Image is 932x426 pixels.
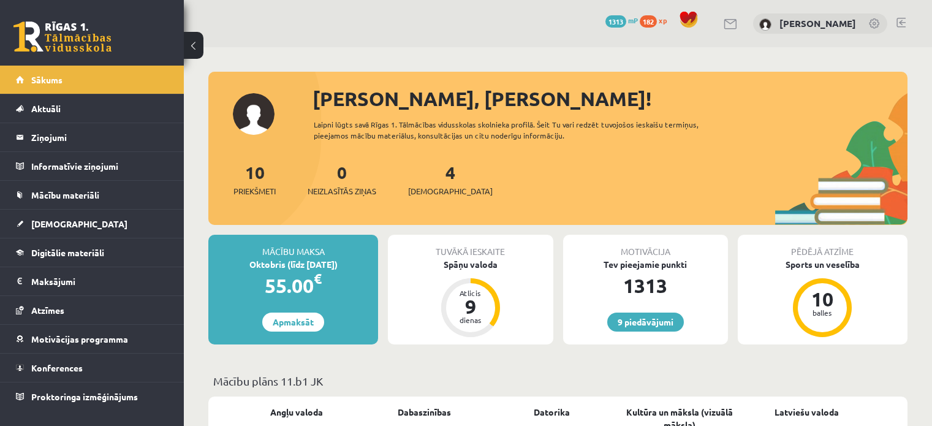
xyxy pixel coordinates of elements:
[233,185,276,197] span: Priekšmeti
[233,161,276,197] a: 10Priekšmeti
[775,406,839,419] a: Latviešu valoda
[31,333,128,344] span: Motivācijas programma
[16,181,169,209] a: Mācību materiāli
[605,15,626,28] span: 1313
[13,21,112,52] a: Rīgas 1. Tālmācības vidusskola
[738,258,907,339] a: Sports un veselība 10 balles
[804,289,841,309] div: 10
[16,267,169,295] a: Maksājumi
[738,235,907,258] div: Pēdējā atzīme
[31,391,138,402] span: Proktoringa izmēģinājums
[308,161,376,197] a: 0Neizlasītās ziņas
[738,258,907,271] div: Sports un veselība
[31,218,127,229] span: [DEMOGRAPHIC_DATA]
[16,94,169,123] a: Aktuāli
[534,406,570,419] a: Datorika
[16,354,169,382] a: Konferences
[452,316,489,324] div: dienas
[605,15,638,25] a: 1313 mP
[16,123,169,151] a: Ziņojumi
[640,15,657,28] span: 182
[31,267,169,295] legend: Maksājumi
[262,313,324,332] a: Apmaksāt
[388,235,553,258] div: Tuvākā ieskaite
[31,362,83,373] span: Konferences
[16,210,169,238] a: [DEMOGRAPHIC_DATA]
[408,161,493,197] a: 4[DEMOGRAPHIC_DATA]
[31,247,104,258] span: Digitālie materiāli
[804,309,841,316] div: balles
[208,258,378,271] div: Oktobris (līdz [DATE])
[31,103,61,114] span: Aktuāli
[388,258,553,339] a: Spāņu valoda Atlicis 9 dienas
[31,189,99,200] span: Mācību materiāli
[31,123,169,151] legend: Ziņojumi
[308,185,376,197] span: Neizlasītās ziņas
[213,373,903,389] p: Mācību plāns 11.b1 JK
[16,325,169,353] a: Motivācijas programma
[16,66,169,94] a: Sākums
[659,15,667,25] span: xp
[314,119,733,141] div: Laipni lūgts savā Rīgas 1. Tālmācības vidusskolas skolnieka profilā. Šeit Tu vari redzēt tuvojošo...
[31,74,63,85] span: Sākums
[563,258,728,271] div: Tev pieejamie punkti
[563,235,728,258] div: Motivācija
[16,382,169,411] a: Proktoringa izmēģinājums
[628,15,638,25] span: mP
[16,296,169,324] a: Atzīmes
[208,271,378,300] div: 55.00
[314,270,322,287] span: €
[607,313,684,332] a: 9 piedāvājumi
[16,238,169,267] a: Digitālie materiāli
[640,15,673,25] a: 182 xp
[31,152,169,180] legend: Informatīvie ziņojumi
[31,305,64,316] span: Atzīmes
[779,17,856,29] a: [PERSON_NAME]
[313,84,907,113] div: [PERSON_NAME], [PERSON_NAME]!
[452,289,489,297] div: Atlicis
[270,406,323,419] a: Angļu valoda
[398,406,451,419] a: Dabaszinības
[452,297,489,316] div: 9
[563,271,728,300] div: 1313
[759,18,771,31] img: Gustavs Ivansons
[388,258,553,271] div: Spāņu valoda
[16,152,169,180] a: Informatīvie ziņojumi
[408,185,493,197] span: [DEMOGRAPHIC_DATA]
[208,235,378,258] div: Mācību maksa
